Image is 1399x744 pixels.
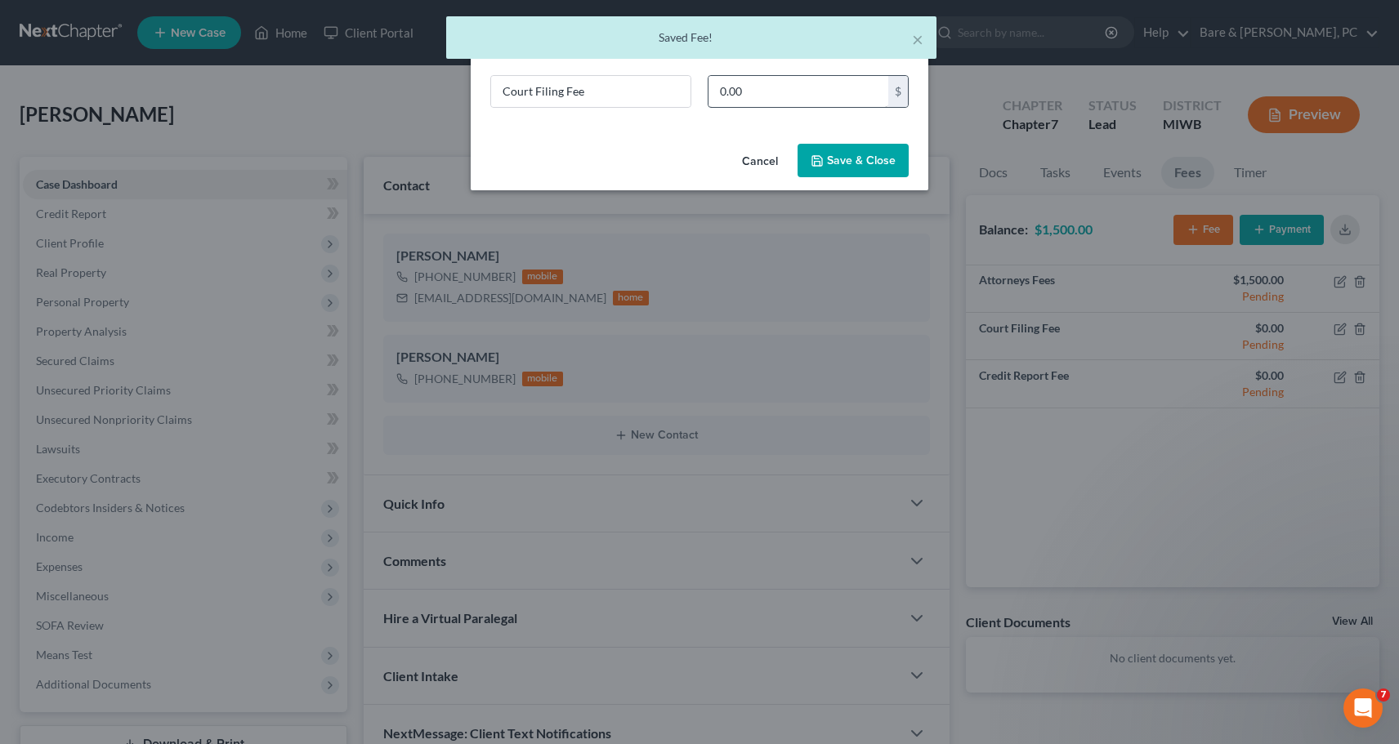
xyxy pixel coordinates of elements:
[729,145,791,178] button: Cancel
[459,29,923,46] div: Saved Fee!
[1377,688,1390,702] span: 7
[708,76,888,107] input: 0.00
[888,76,908,107] div: $
[1343,688,1383,728] iframe: Intercom live chat
[491,76,691,107] input: Describe...
[912,29,923,49] button: ×
[798,144,909,178] button: Save & Close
